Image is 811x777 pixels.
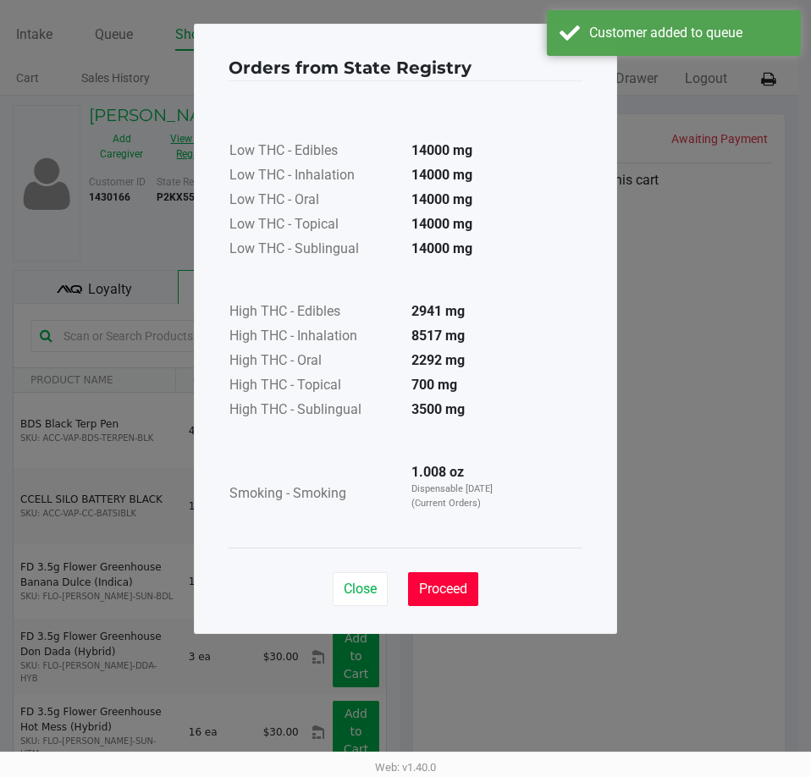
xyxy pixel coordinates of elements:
[408,572,478,606] button: Proceed
[229,325,398,350] td: High THC - Inhalation
[344,581,377,597] span: Close
[229,213,398,238] td: Low THC - Topical
[229,189,398,213] td: Low THC - Oral
[229,399,398,423] td: High THC - Sublingual
[411,352,465,368] strong: 2292 mg
[411,191,472,207] strong: 14000 mg
[229,55,472,80] h4: Orders from State Registry
[419,581,467,597] span: Proceed
[411,401,465,417] strong: 3500 mg
[229,238,398,262] td: Low THC - Sublingual
[375,761,436,774] span: Web: v1.40.0
[411,142,472,158] strong: 14000 mg
[229,461,398,527] td: Smoking - Smoking
[411,167,472,183] strong: 14000 mg
[229,350,398,374] td: High THC - Oral
[411,377,457,393] strong: 700 mg
[411,482,503,510] p: Dispensable [DATE] (Current Orders)
[411,303,465,319] strong: 2941 mg
[411,328,465,344] strong: 8517 mg
[411,240,472,256] strong: 14000 mg
[229,164,398,189] td: Low THC - Inhalation
[411,216,472,232] strong: 14000 mg
[229,140,398,164] td: Low THC - Edibles
[229,300,398,325] td: High THC - Edibles
[229,374,398,399] td: High THC - Topical
[411,464,464,480] strong: 1.008 oz
[333,572,388,606] button: Close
